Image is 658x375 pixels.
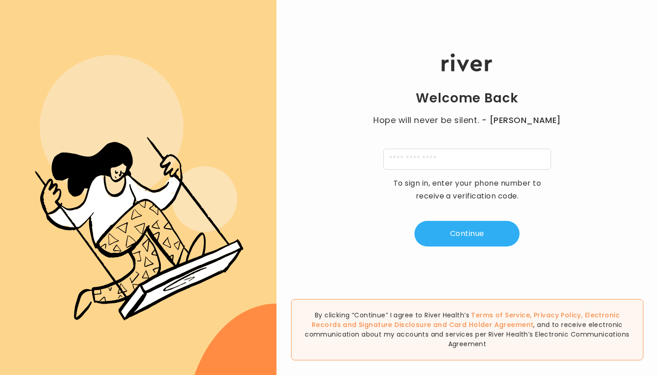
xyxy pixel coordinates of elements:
[471,311,530,320] a: Terms of Service
[364,114,570,127] p: Hope will never be silent.
[305,320,629,348] span: , and to receive electronic communication about my accounts and services per River Health’s Elect...
[291,299,643,360] div: By clicking “Continue” I agree to River Health’s
[534,311,581,320] a: Privacy Policy
[482,114,561,127] span: - [PERSON_NAME]
[387,177,547,203] p: To sign in, enter your phone number to receive a verification code.
[416,90,518,107] h1: Welcome Back
[414,221,520,246] button: Continue
[312,311,620,329] span: , , and
[449,320,534,329] a: Card Holder Agreement
[312,311,620,329] a: Electronic Records and Signature Disclosure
